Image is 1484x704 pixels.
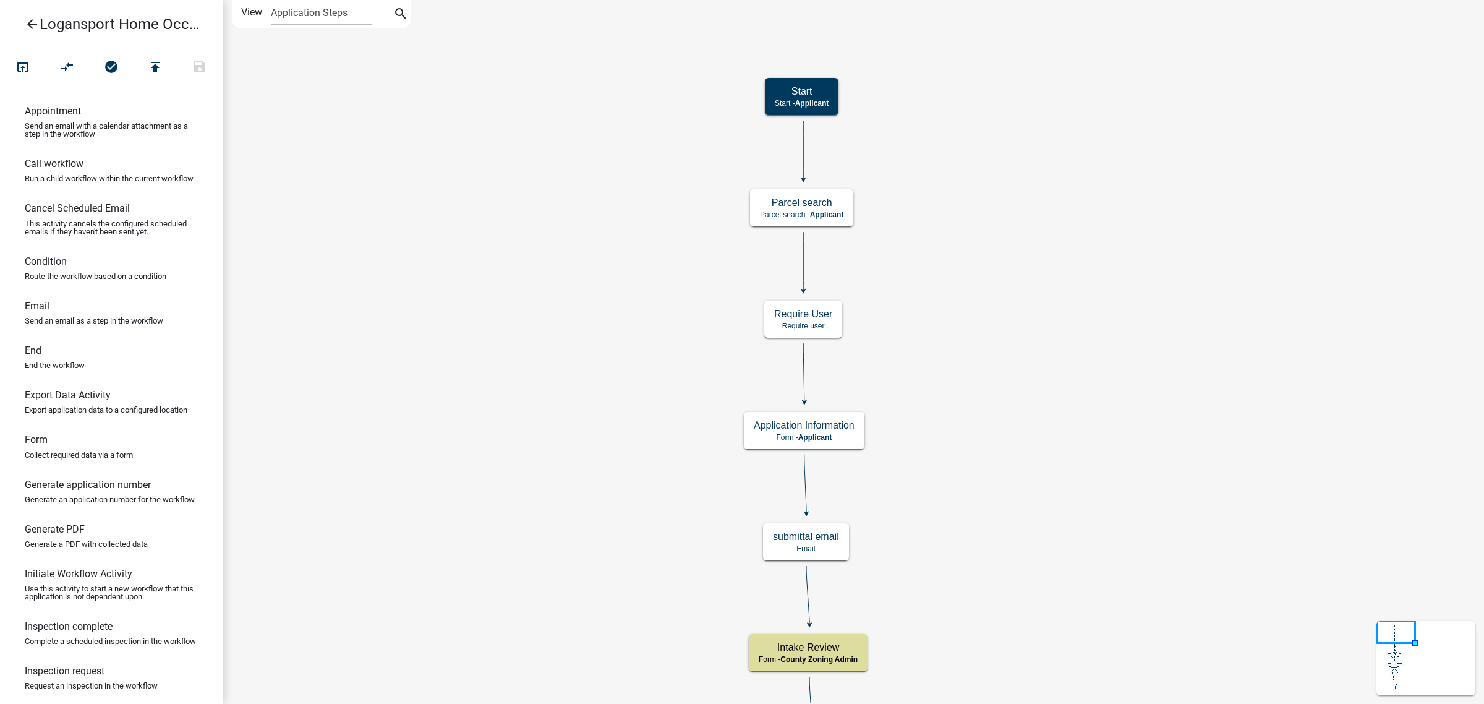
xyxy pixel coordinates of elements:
[760,210,843,219] p: Parcel search -
[133,54,177,81] button: Publish
[759,642,858,653] h5: Intake Review
[774,322,832,330] p: Require user
[1,54,45,81] button: Test Workflow
[773,544,839,553] p: Email
[177,54,222,81] button: Save
[25,523,85,535] h6: Generate PDF
[25,389,111,401] h6: Export Data Activity
[25,665,104,677] h6: Inspection request
[754,419,855,431] h5: Application Information
[89,54,134,81] button: No problems
[1,54,222,84] div: Workflow actions
[25,17,40,34] i: arrow_back
[391,5,411,25] button: search
[780,655,858,664] span: County Zoning Admin
[775,99,829,108] p: Start -
[25,568,132,580] h6: Initiate Workflow Activity
[25,345,41,356] h6: End
[25,540,148,548] p: Generate a PDF with collected data
[25,451,133,459] p: Collect required data via a form
[759,655,858,664] p: Form -
[760,197,843,208] h5: Parcel search
[104,59,119,77] i: check_circle
[25,585,198,601] p: Use this activity to start a new workflow that this application is not dependent upon.
[25,105,81,117] h6: Appointment
[393,6,408,24] i: search
[25,255,67,267] h6: Condition
[25,361,85,369] p: End the workflow
[25,220,198,236] p: This activity cancels the configured scheduled emails if they haven't been sent yet.
[25,496,195,504] p: Generate an application number for the workflow
[25,682,158,690] p: Request an inspection in the workflow
[775,85,829,97] h5: Start
[795,99,829,108] span: Applicant
[25,317,163,325] p: Send an email as a step in the workflow
[774,308,832,320] h5: Require User
[25,406,187,414] p: Export application data to a configured location
[773,531,839,543] h5: submittal email
[25,158,83,170] h6: Call workflow
[798,433,832,442] span: Applicant
[810,210,844,219] span: Applicant
[25,122,198,138] p: Send an email with a calendar attachment as a step in the workflow
[15,59,30,77] i: open_in_browser
[25,479,151,491] h6: Generate application number
[192,59,207,77] i: save
[148,59,163,77] i: publish
[25,434,48,445] h6: Form
[25,272,166,280] p: Route the workflow based on a condition
[45,54,89,81] button: Auto Layout
[25,174,194,182] p: Run a child workflow within the current workflow
[25,300,49,312] h6: Email
[25,620,113,632] h6: Inspection complete
[60,59,75,77] i: compare_arrows
[25,637,196,645] p: Complete a scheduled inspection in the workflow
[25,202,130,214] h6: Cancel Scheduled Email
[754,433,855,442] p: Form -
[10,10,203,38] a: Logansport Home Occupation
